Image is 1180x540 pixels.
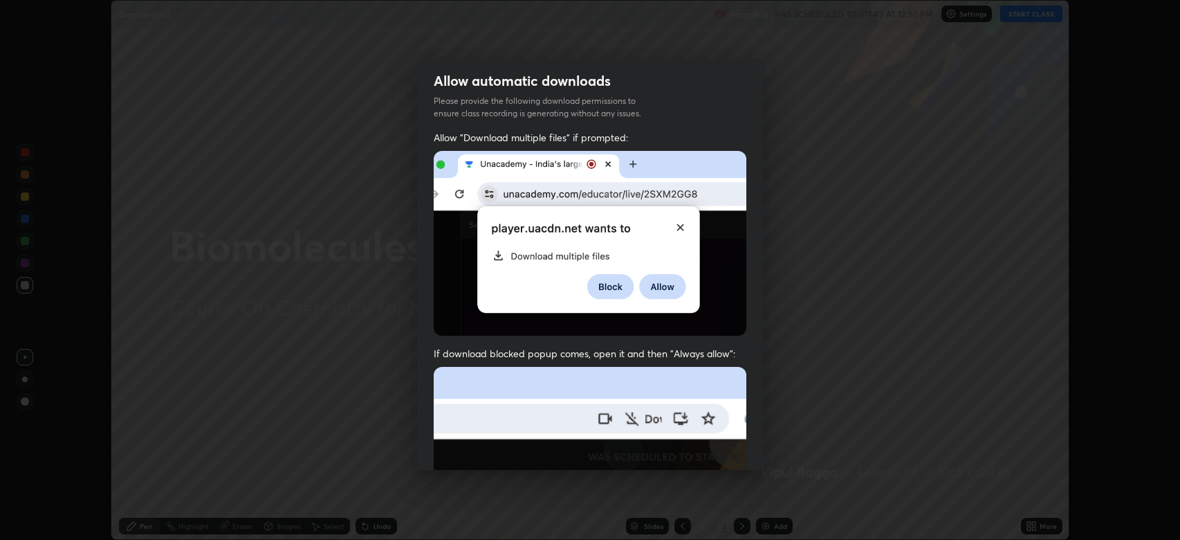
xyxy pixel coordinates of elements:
[434,72,611,90] h2: Allow automatic downloads
[434,347,746,360] span: If download blocked popup comes, open it and then "Always allow":
[434,151,746,336] img: downloads-permission-allow.gif
[434,131,746,144] span: Allow "Download multiple files" if prompted:
[434,95,658,120] p: Please provide the following download permissions to ensure class recording is generating without...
